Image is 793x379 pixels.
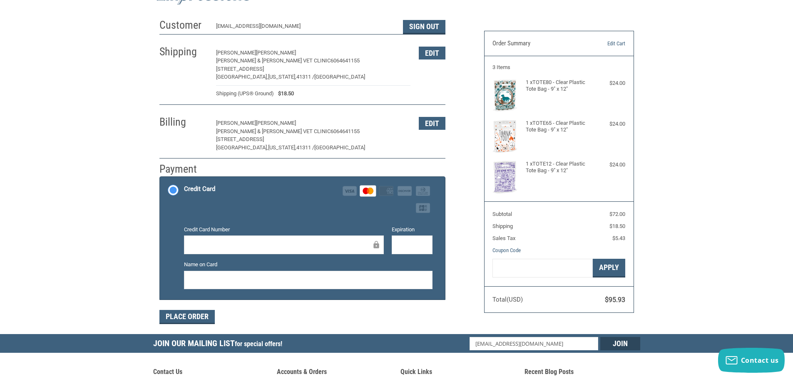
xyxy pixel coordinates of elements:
[216,89,274,98] span: Shipping (UPS® Ground)
[159,18,208,32] h2: Customer
[216,144,268,151] span: [GEOGRAPHIC_DATA],
[492,235,515,241] span: Sales Tax
[400,368,516,378] h5: Quick Links
[216,136,264,142] span: [STREET_ADDRESS]
[159,45,208,59] h2: Shipping
[741,356,779,365] span: Contact us
[592,79,625,87] div: $24.00
[159,162,208,176] h2: Payment
[492,211,512,217] span: Subtotal
[392,225,433,234] label: Expiration
[609,223,625,229] span: $18.50
[331,128,360,134] span: 6064641155
[526,120,590,134] h4: 1 x TOTE65 - Clear Plastic Tote Bag - 9" x 12"
[256,120,296,126] span: [PERSON_NAME]
[593,259,625,277] button: Apply
[268,144,296,151] span: [US_STATE],
[159,310,215,324] button: Place Order
[153,368,269,378] h5: Contact Us
[419,47,445,59] button: Edit
[592,120,625,128] div: $24.00
[153,334,286,355] h5: Join Our Mailing List
[492,64,625,71] h3: 3 Items
[216,50,256,56] span: [PERSON_NAME]
[605,296,625,304] span: $95.93
[296,144,314,151] span: 41311 /
[526,79,590,93] h4: 1 x TOTE80 - Clear Plastic Tote Bag - 9" x 12"
[296,74,314,80] span: 41311 /
[159,115,208,129] h2: Billing
[314,144,365,151] span: [GEOGRAPHIC_DATA]
[525,368,640,378] h5: Recent Blog Posts
[268,74,296,80] span: [US_STATE],
[583,40,625,48] a: Edit Cart
[492,223,513,229] span: Shipping
[184,260,433,269] label: Name on Card
[216,74,268,80] span: [GEOGRAPHIC_DATA],
[314,74,365,80] span: [GEOGRAPHIC_DATA]
[216,22,395,34] div: [EMAIL_ADDRESS][DOMAIN_NAME]
[718,348,785,373] button: Contact us
[274,89,294,98] span: $18.50
[256,50,296,56] span: [PERSON_NAME]
[403,20,445,34] button: Sign Out
[492,40,583,48] h3: Order Summary
[235,340,282,348] span: for special offers!
[277,368,393,378] h5: Accounts & Orders
[600,337,640,350] input: Join
[216,128,331,134] span: [PERSON_NAME] & [PERSON_NAME] VET CLINIC
[526,161,590,174] h4: 1 x TOTE12 - Clear Plastic Tote Bag - 9" x 12"
[419,117,445,130] button: Edit
[216,120,256,126] span: [PERSON_NAME]
[216,57,331,64] span: [PERSON_NAME] & [PERSON_NAME] VET CLINIC
[470,337,598,350] input: Email
[492,296,523,303] span: Total (USD)
[609,211,625,217] span: $72.00
[612,235,625,241] span: $5.43
[492,247,521,253] a: Coupon Code
[331,57,360,64] span: 6064641155
[592,161,625,169] div: $24.00
[184,182,215,196] div: Credit Card
[216,66,264,72] span: [STREET_ADDRESS]
[492,259,593,277] input: Gift Certificate or Coupon Code
[184,225,384,234] label: Credit Card Number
